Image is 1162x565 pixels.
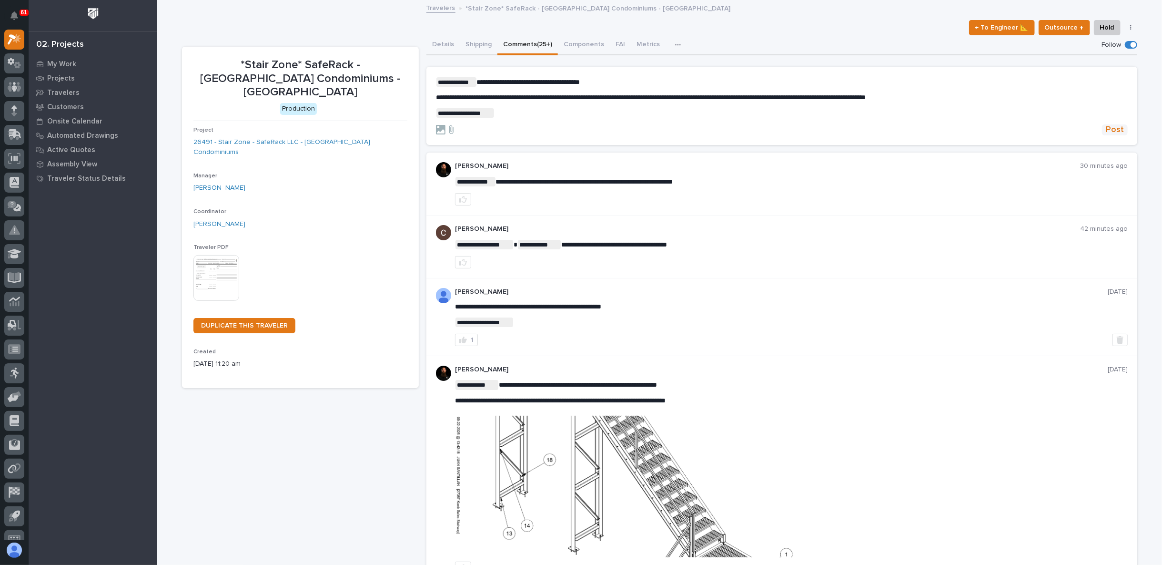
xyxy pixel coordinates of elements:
p: [PERSON_NAME] [455,366,1108,374]
p: Customers [47,103,84,112]
p: [PERSON_NAME] [455,288,1108,296]
p: [DATE] 11:20 am [193,359,407,369]
img: AGNmyxaji213nCK4JzPdPN3H3CMBhXDSA2tJ_sy3UIa5=s96-c [436,225,451,240]
span: Post [1106,124,1124,135]
button: users-avatar [4,540,24,560]
button: Outsource ↑ [1039,20,1090,35]
button: like this post [455,193,471,205]
p: [DATE] [1108,366,1128,374]
p: Traveler Status Details [47,175,126,183]
button: Shipping [460,35,497,55]
p: Onsite Calendar [47,117,102,126]
a: Travelers [29,85,157,100]
p: *Stair Zone* SafeRack - [GEOGRAPHIC_DATA] Condominiums - [GEOGRAPHIC_DATA] [466,2,731,13]
p: My Work [47,60,76,69]
button: Comments (25+) [497,35,558,55]
p: Active Quotes [47,146,95,154]
a: Active Quotes [29,143,157,157]
button: Notifications [4,6,24,26]
a: Traveler Status Details [29,171,157,185]
span: DUPLICATE THIS TRAVELER [201,322,288,329]
p: 61 [21,9,27,16]
span: Coordinator [193,209,226,215]
button: FAI [610,35,631,55]
p: [PERSON_NAME] [455,225,1080,233]
span: Created [193,349,216,355]
p: 42 minutes ago [1080,225,1128,233]
span: Hold [1100,22,1114,33]
a: My Work [29,57,157,71]
a: [PERSON_NAME] [193,183,245,193]
button: ← To Engineer 📐 [969,20,1035,35]
button: Components [558,35,610,55]
button: Delete post [1112,334,1128,346]
p: Travelers [47,89,80,97]
span: Traveler PDF [193,245,229,250]
span: ← To Engineer 📐 [975,22,1029,33]
a: [PERSON_NAME] [193,219,245,229]
p: [DATE] [1108,288,1128,296]
p: Follow [1101,41,1121,49]
div: 1 [471,337,474,343]
a: Travelers [426,2,455,13]
a: 26491 - Stair Zone - SafeRack LLC - [GEOGRAPHIC_DATA] Condominiums [193,137,407,157]
a: DUPLICATE THIS TRAVELER [193,318,295,333]
p: *Stair Zone* SafeRack - [GEOGRAPHIC_DATA] Condominiums - [GEOGRAPHIC_DATA] [193,58,407,99]
button: Hold [1094,20,1121,35]
button: like this post [455,256,471,268]
a: Customers [29,100,157,114]
p: Assembly View [47,160,97,169]
a: Assembly View [29,157,157,171]
img: zmKUmRVDQjmBLfnAs97p [436,162,451,177]
div: Notifications61 [12,11,24,27]
button: Metrics [631,35,666,55]
p: Projects [47,74,75,83]
p: Automated Drawings [47,132,118,140]
img: AOh14GhWdCmNGdrYYOPqe-VVv6zVZj5eQYWy4aoH1XOH=s96-c [436,288,451,303]
span: Manager [193,173,217,179]
button: 1 [455,334,478,346]
a: Projects [29,71,157,85]
img: Workspace Logo [84,5,102,22]
div: 02. Projects [36,40,84,50]
img: zmKUmRVDQjmBLfnAs97p [436,366,451,381]
button: Details [426,35,460,55]
a: Automated Drawings [29,128,157,143]
p: [PERSON_NAME] [455,162,1080,170]
button: Post [1102,124,1128,135]
span: Outsource ↑ [1045,22,1084,33]
span: Project [193,127,213,133]
a: Onsite Calendar [29,114,157,128]
div: Production [280,103,317,115]
p: 30 minutes ago [1080,162,1128,170]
